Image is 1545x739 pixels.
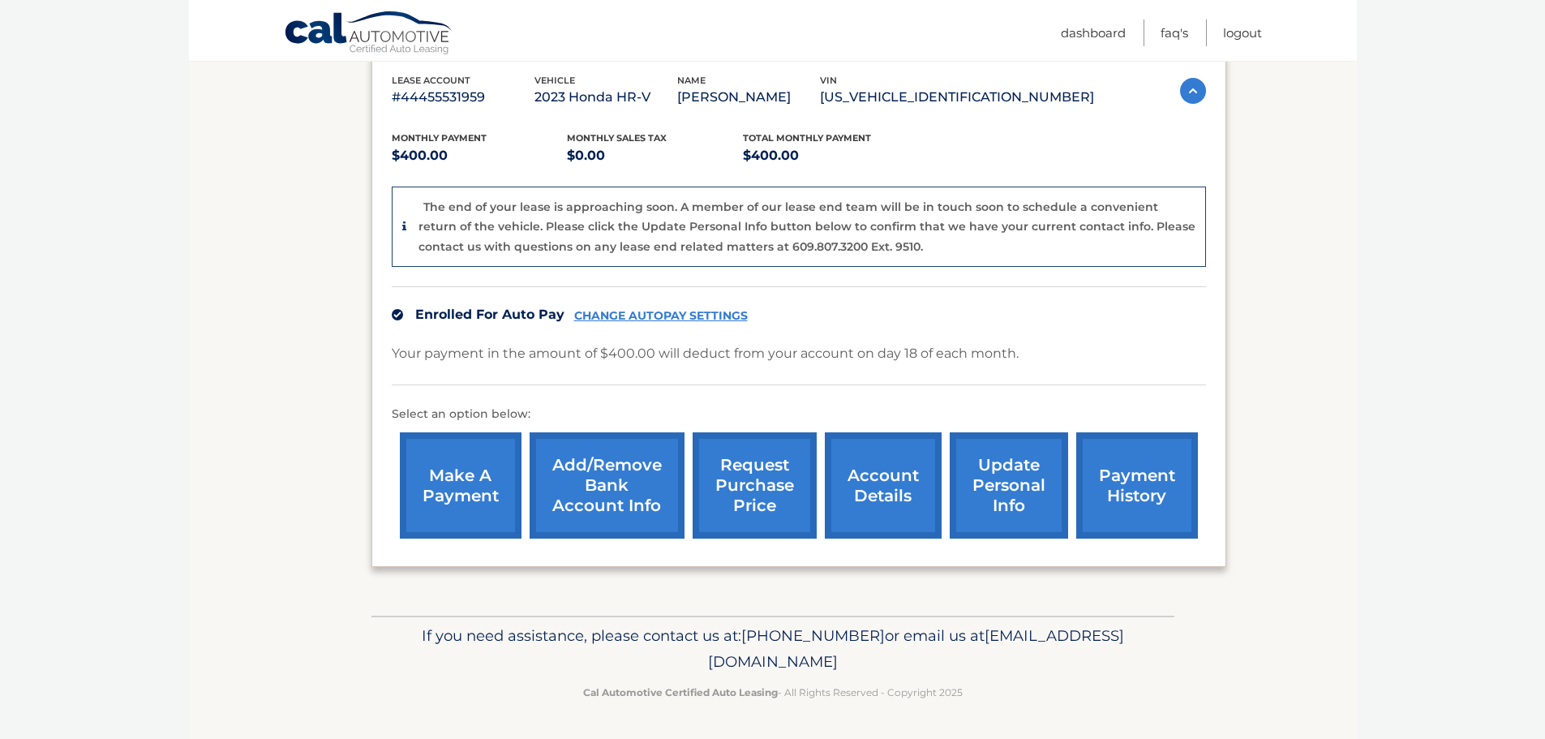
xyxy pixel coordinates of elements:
[534,86,677,109] p: 2023 Honda HR-V
[743,144,919,167] p: $400.00
[567,132,667,144] span: Monthly sales Tax
[1223,19,1262,46] a: Logout
[400,432,521,539] a: make a payment
[392,144,568,167] p: $400.00
[708,626,1124,671] span: [EMAIL_ADDRESS][DOMAIN_NAME]
[392,86,534,109] p: #44455531959
[1161,19,1188,46] a: FAQ's
[677,86,820,109] p: [PERSON_NAME]
[392,342,1019,365] p: Your payment in the amount of $400.00 will deduct from your account on day 18 of each month.
[392,75,470,86] span: lease account
[574,309,748,323] a: CHANGE AUTOPAY SETTINGS
[583,686,778,698] strong: Cal Automotive Certified Auto Leasing
[534,75,575,86] span: vehicle
[415,307,564,322] span: Enrolled For Auto Pay
[693,432,817,539] a: request purchase price
[1180,78,1206,104] img: accordion-active.svg
[567,144,743,167] p: $0.00
[392,309,403,320] img: check.svg
[418,200,1195,254] p: The end of your lease is approaching soon. A member of our lease end team will be in touch soon t...
[743,132,871,144] span: Total Monthly Payment
[382,623,1164,675] p: If you need assistance, please contact us at: or email us at
[284,11,454,58] a: Cal Automotive
[820,86,1094,109] p: [US_VEHICLE_IDENTIFICATION_NUMBER]
[1076,432,1198,539] a: payment history
[950,432,1068,539] a: update personal info
[530,432,685,539] a: Add/Remove bank account info
[741,626,885,645] span: [PHONE_NUMBER]
[392,132,487,144] span: Monthly Payment
[677,75,706,86] span: name
[392,405,1206,424] p: Select an option below:
[1061,19,1126,46] a: Dashboard
[825,432,942,539] a: account details
[820,75,837,86] span: vin
[382,684,1164,701] p: - All Rights Reserved - Copyright 2025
